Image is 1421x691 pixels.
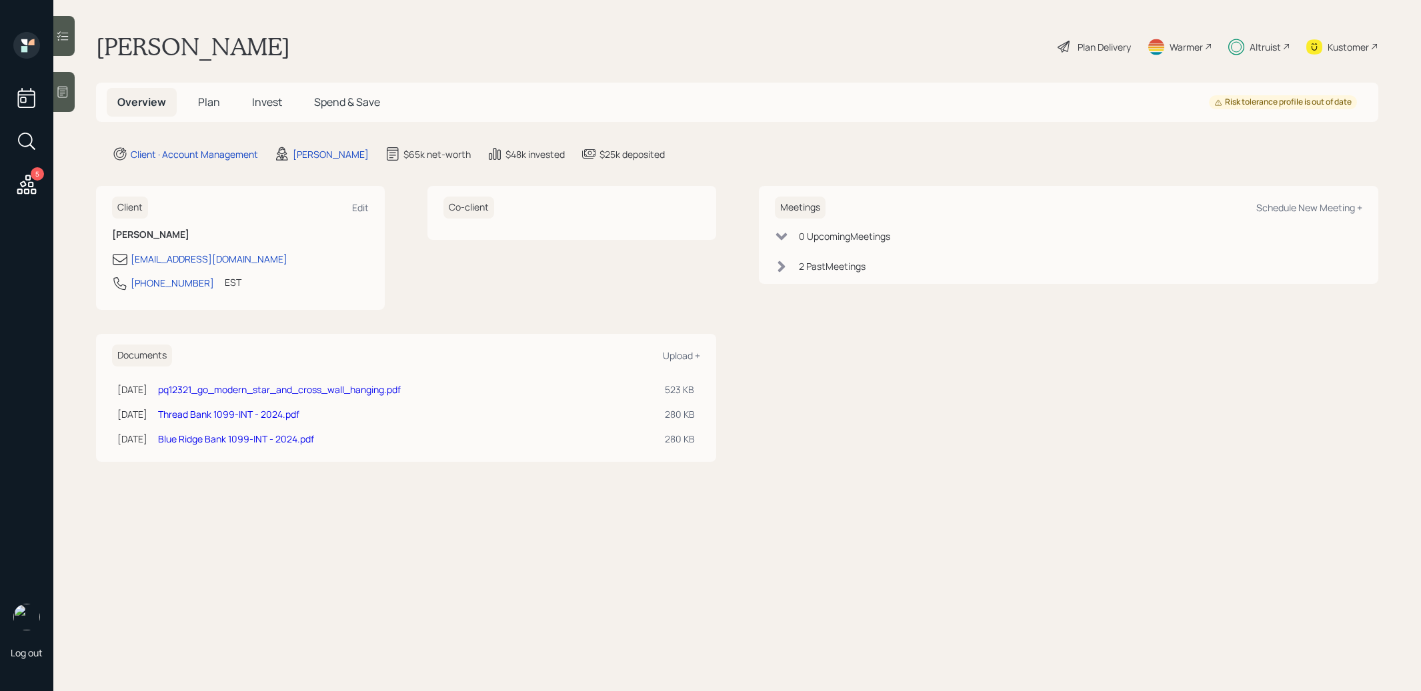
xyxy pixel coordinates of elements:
div: EST [225,275,241,289]
div: Edit [352,201,369,214]
h6: [PERSON_NAME] [112,229,369,241]
div: [EMAIL_ADDRESS][DOMAIN_NAME] [131,252,287,266]
div: [DATE] [117,407,147,421]
div: 0 Upcoming Meeting s [799,229,890,243]
img: treva-nostdahl-headshot.png [13,604,40,630]
h6: Client [112,197,148,219]
div: 280 KB [665,432,695,446]
a: pq12321_go_modern_star_and_cross_wall_hanging.pdf [158,383,401,396]
div: 5 [31,167,44,181]
div: Plan Delivery [1078,40,1131,54]
h1: [PERSON_NAME] [96,32,290,61]
div: $65k net-worth [403,147,471,161]
h6: Meetings [775,197,826,219]
div: Risk tolerance profile is out of date [1214,97,1352,108]
h6: Documents [112,345,172,366]
div: Schedule New Meeting + [1256,201,1362,214]
div: [DATE] [117,432,147,446]
span: Plan [198,95,220,109]
div: 523 KB [665,382,695,396]
div: Kustomer [1328,40,1369,54]
a: Blue Ridge Bank 1099-INT - 2024.pdf [158,432,314,445]
div: [PHONE_NUMBER] [131,276,214,290]
a: Thread Bank 1099-INT - 2024.pdf [158,408,299,420]
div: Client · Account Management [131,147,258,161]
span: Spend & Save [314,95,380,109]
div: $48k invested [505,147,565,161]
span: Overview [117,95,166,109]
div: $25k deposited [599,147,665,161]
div: [PERSON_NAME] [293,147,369,161]
h6: Co-client [443,197,494,219]
div: Upload + [663,349,700,362]
span: Invest [252,95,282,109]
div: [DATE] [117,382,147,396]
div: 280 KB [665,407,695,421]
div: Log out [11,646,43,659]
div: 2 Past Meeting s [799,259,866,273]
div: Warmer [1170,40,1203,54]
div: Altruist [1250,40,1281,54]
